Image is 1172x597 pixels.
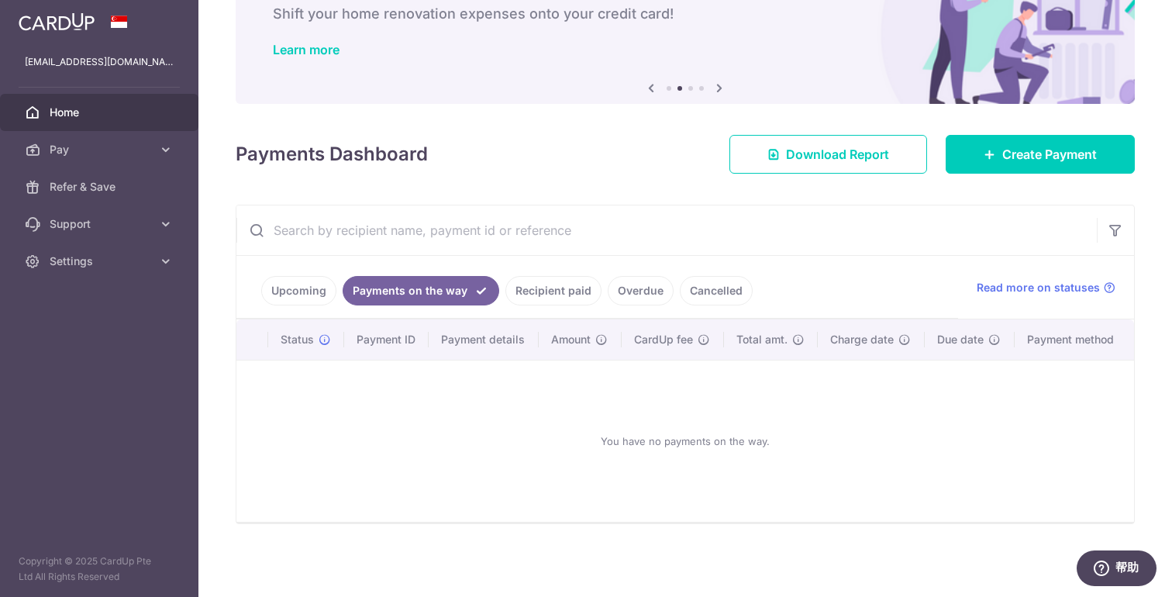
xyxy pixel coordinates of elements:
th: Payment ID [344,319,429,360]
h4: Payments Dashboard [236,140,428,168]
span: Home [50,105,152,120]
span: Amount [551,332,591,347]
iframe: 打开一个小组件，您可以在其中找到更多信息 [1076,550,1156,589]
img: CardUp [19,12,95,31]
span: Download Report [786,145,889,164]
a: Recipient paid [505,276,602,305]
span: Settings [50,254,152,269]
a: Overdue [608,276,674,305]
p: [EMAIL_ADDRESS][DOMAIN_NAME] [25,54,174,70]
span: Due date [937,332,984,347]
span: Refer & Save [50,179,152,195]
span: Support [50,216,152,232]
a: Learn more [273,42,340,57]
span: Status [281,332,314,347]
a: Payments on the way [343,276,499,305]
span: CardUp fee [634,332,693,347]
span: Charge date [830,332,894,347]
a: Download Report [729,135,927,174]
a: Cancelled [680,276,753,305]
span: Read more on statuses [977,280,1100,295]
th: Payment method [1015,319,1134,360]
a: Create Payment [946,135,1135,174]
a: Read more on statuses [977,280,1115,295]
th: Payment details [429,319,539,360]
div: You have no payments on the way. [255,373,1115,509]
span: Create Payment [1002,145,1097,164]
a: Upcoming [261,276,336,305]
input: Search by recipient name, payment id or reference [236,205,1097,255]
span: Total amt. [736,332,788,347]
h6: Shift your home renovation expenses onto your credit card! [273,5,1098,23]
span: Pay [50,142,152,157]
